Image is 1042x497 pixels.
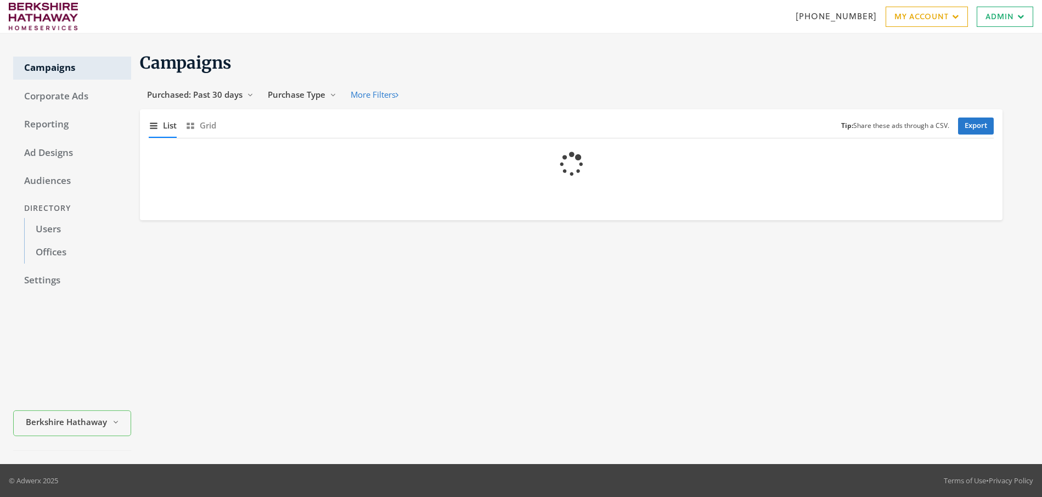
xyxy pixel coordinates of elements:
[13,410,131,436] button: Berkshire Hathaway HomeServices
[9,3,78,30] img: Adwerx
[163,119,177,132] span: List
[13,57,131,80] a: Campaigns
[13,113,131,136] a: Reporting
[24,218,131,241] a: Users
[989,476,1033,485] a: Privacy Policy
[268,89,325,100] span: Purchase Type
[26,416,108,428] span: Berkshire Hathaway HomeServices
[24,241,131,264] a: Offices
[185,114,216,137] button: Grid
[944,476,986,485] a: Terms of Use
[13,269,131,292] a: Settings
[13,142,131,165] a: Ad Designs
[147,89,243,100] span: Purchased: Past 30 days
[958,118,994,135] a: Export
[944,475,1033,486] div: •
[149,114,177,137] button: List
[13,85,131,108] a: Corporate Ads
[343,85,405,105] button: More Filters
[261,85,343,105] button: Purchase Type
[841,121,853,130] b: Tip:
[9,475,58,486] p: © Adwerx 2025
[140,85,261,105] button: Purchased: Past 30 days
[796,10,877,22] a: [PHONE_NUMBER]
[886,7,968,27] a: My Account
[200,119,216,132] span: Grid
[140,52,232,73] span: Campaigns
[977,7,1033,27] a: Admin
[13,198,131,219] div: Directory
[841,121,949,131] small: Share these ads through a CSV.
[13,170,131,193] a: Audiences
